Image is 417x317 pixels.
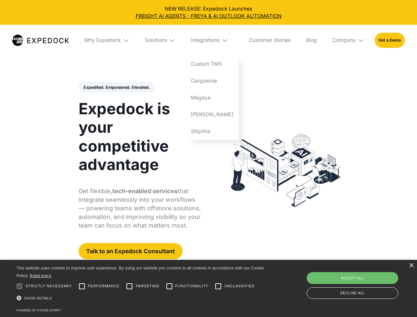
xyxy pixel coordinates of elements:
[186,25,239,56] div: Integrations
[244,25,295,56] a: Customer Stories
[84,37,121,44] div: Why Expedock
[30,273,51,278] a: Read more
[191,37,220,44] div: Integrations
[145,37,167,44] div: Solutions
[301,25,322,56] a: Blog
[88,283,120,289] span: Performance
[79,25,135,56] div: Why Expedock
[17,266,264,278] span: This website uses cookies to improve user experience. By using our website you consent to all coo...
[79,243,183,259] a: Talk to an Expedock Consultant
[140,25,181,56] div: Solutions
[186,89,239,106] a: Magaya
[186,123,239,140] a: Shipthis
[186,56,239,140] nav: Integrations
[79,99,201,174] h1: Expedock is your competitive advantage
[224,283,255,289] span: Unclassified
[17,308,61,312] a: Powered by cookie-script
[5,13,412,20] a: FREIGHT AI AGENTS - FREYA & AI OUTLOOK AUTOMATION
[175,283,208,289] span: Functionality
[186,106,239,123] a: [PERSON_NAME]
[5,5,412,20] div: NEW RELEASE: Expedock Launches
[332,37,356,44] div: Company
[112,188,178,194] strong: tech-enabled services
[186,56,239,73] a: Custom TMS
[375,33,405,48] a: Get a Demo
[24,296,52,300] span: Show details
[17,294,266,303] div: Show details
[186,73,239,89] a: Cargowise
[25,283,72,289] span: Strictly necessary
[135,283,159,289] span: Targeting
[327,25,369,56] div: Company
[307,246,417,317] iframe: Chat Widget
[79,187,201,230] p: Get flexible, that integrate seamlessly into your workflows — powering teams with offshore soluti...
